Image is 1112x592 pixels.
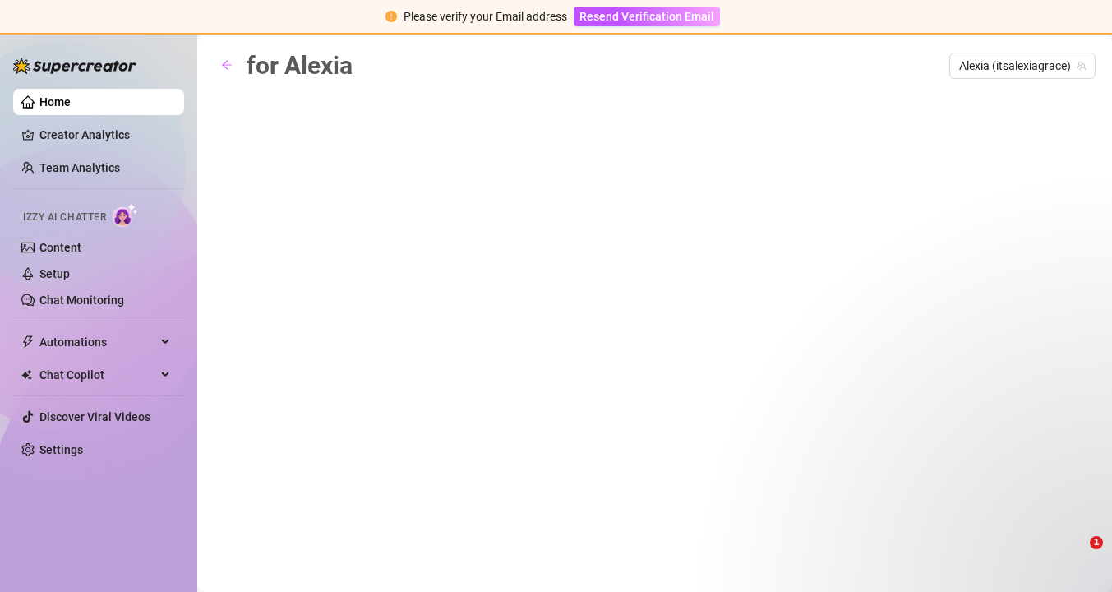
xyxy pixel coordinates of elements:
a: Creator Analytics [39,122,171,148]
span: for Alexia [247,51,353,80]
img: logo-BBDzfeDw.svg [13,58,136,74]
img: Chat Copilot [21,369,32,381]
span: Chat Copilot [39,362,156,388]
img: AI Chatter [113,203,138,227]
span: Alexia (itsalexiagrace) [959,53,1086,78]
a: Home [39,95,71,109]
a: Content [39,241,81,254]
span: Izzy AI Chatter [23,210,106,225]
button: Resend Verification Email [574,7,720,26]
div: Please verify your Email address [404,7,567,25]
span: Automations [39,329,156,355]
span: thunderbolt [21,335,35,349]
iframe: Intercom live chat [1056,536,1096,576]
a: Chat Monitoring [39,294,124,307]
span: team [1077,61,1087,71]
a: Settings [39,443,83,456]
span: Resend Verification Email [579,10,714,23]
a: Setup [39,267,70,280]
span: exclamation-circle [385,11,397,22]
span: 1 [1090,536,1103,549]
span: arrow-left [221,59,233,71]
a: Discover Viral Videos [39,410,150,423]
a: Team Analytics [39,161,120,174]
